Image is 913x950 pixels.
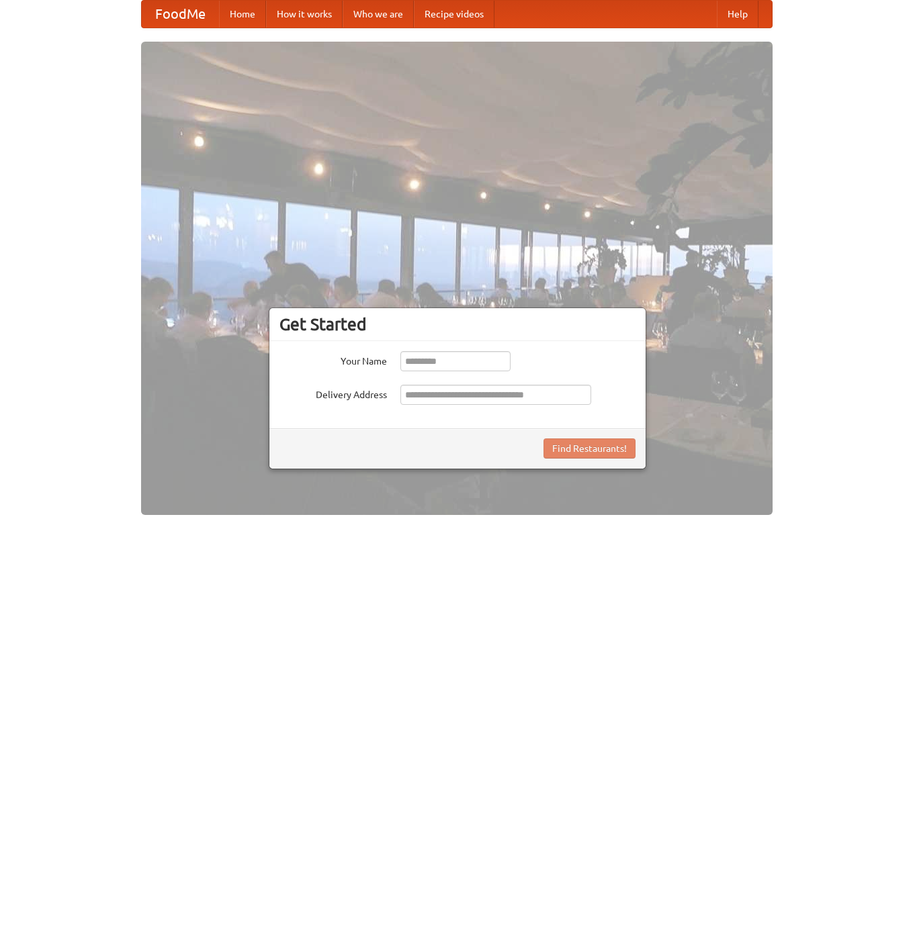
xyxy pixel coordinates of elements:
[279,351,387,368] label: Your Name
[219,1,266,28] a: Home
[544,438,636,459] button: Find Restaurants!
[279,385,387,401] label: Delivery Address
[266,1,343,28] a: How it works
[414,1,494,28] a: Recipe videos
[279,314,636,334] h3: Get Started
[717,1,758,28] a: Help
[142,1,219,28] a: FoodMe
[343,1,414,28] a: Who we are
